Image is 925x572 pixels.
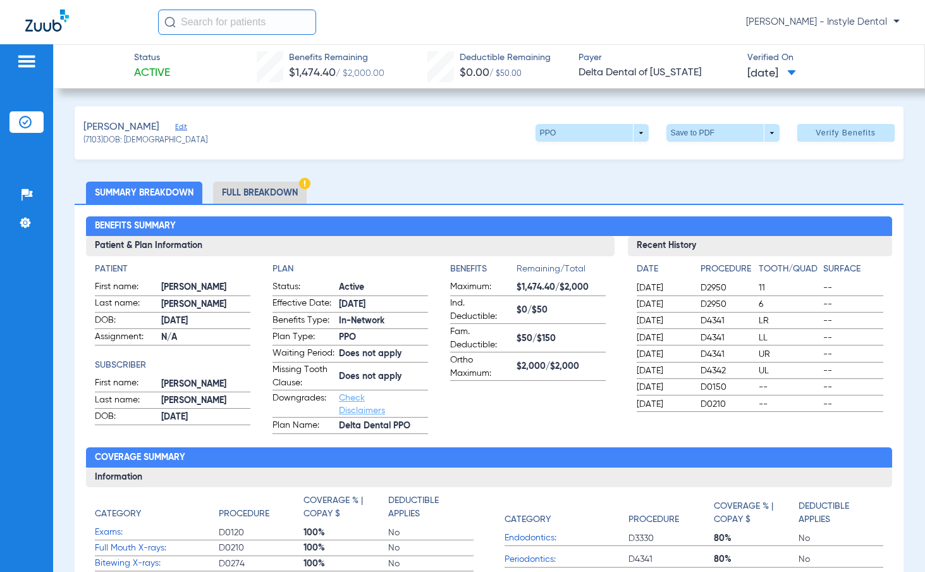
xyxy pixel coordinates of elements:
[273,392,334,417] span: Downgrades:
[799,553,883,566] span: No
[714,532,799,545] span: 80%
[666,124,780,142] button: Save to PDF
[816,128,876,138] span: Verify Benefits
[95,330,157,345] span: Assignment:
[460,51,551,65] span: Deductible Remaining
[95,394,157,409] span: Last name:
[450,297,512,323] span: Ind. Deductible:
[701,263,754,280] app-breakdown-title: Procedure
[16,54,37,69] img: hamburger-icon
[489,70,522,78] span: / $50.00
[289,51,384,65] span: Benefits Remaining
[823,332,883,344] span: --
[637,348,690,361] span: [DATE]
[701,298,754,311] span: D2950
[86,447,892,468] h2: Coverage Summary
[517,263,606,280] span: Remaining/Total
[339,370,428,383] span: Does not apply
[759,381,819,394] span: --
[701,398,754,411] span: D0210
[95,280,157,295] span: First name:
[460,67,489,78] span: $0.00
[637,332,690,344] span: [DATE]
[164,16,176,28] img: Search Icon
[86,468,892,488] h3: Information
[799,532,883,545] span: No
[388,557,473,570] span: No
[759,298,819,311] span: 6
[95,376,157,392] span: First name:
[219,494,303,525] app-breakdown-title: Procedure
[339,314,428,328] span: In-Network
[701,314,754,327] span: D4341
[273,263,428,276] h4: Plan
[517,281,606,294] span: $1,474.40/$2,000
[388,494,473,525] app-breakdown-title: Deductible Applies
[714,553,799,566] span: 80%
[759,263,819,276] h4: Tooth/Quad
[388,494,467,521] h4: Deductible Applies
[637,263,690,280] app-breakdown-title: Date
[759,314,819,327] span: LR
[450,263,517,276] h4: Benefits
[219,557,303,570] span: D0274
[823,298,883,311] span: --
[175,123,187,135] span: Edit
[517,304,606,317] span: $0/$50
[714,494,799,531] app-breakdown-title: Coverage % | Copay $
[273,330,334,345] span: Plan Type:
[303,494,382,521] h4: Coverage % | Copay $
[746,16,900,28] span: [PERSON_NAME] - Instyle Dental
[450,354,512,380] span: Ortho Maximum:
[273,297,334,312] span: Effective Date:
[450,263,517,280] app-breakdown-title: Benefits
[83,120,159,135] span: [PERSON_NAME]
[637,314,690,327] span: [DATE]
[219,526,303,539] span: D0120
[505,513,551,526] h4: Category
[759,282,819,294] span: 11
[579,65,736,81] span: Delta Dental of [US_STATE]
[95,263,250,276] h4: Patient
[95,507,141,521] h4: Category
[339,394,385,415] a: Check Disclaimers
[862,511,925,572] iframe: Chat Widget
[799,494,883,531] app-breakdown-title: Deductible Applies
[450,325,512,352] span: Fam. Deductible:
[95,359,250,372] h4: Subscriber
[25,9,69,32] img: Zuub Logo
[823,263,883,276] h4: Surface
[161,281,250,294] span: [PERSON_NAME]
[83,135,207,147] span: (7103) DOB: [DEMOGRAPHIC_DATA]
[336,69,384,78] span: / $2,000.00
[219,542,303,554] span: D0210
[759,348,819,361] span: UR
[273,280,334,295] span: Status:
[759,364,819,377] span: UL
[505,494,628,531] app-breakdown-title: Category
[505,532,628,545] span: Endodontics:
[303,494,388,525] app-breakdown-title: Coverage % | Copay $
[273,314,334,329] span: Benefits Type:
[701,348,754,361] span: D4341
[823,398,883,411] span: --
[161,331,250,344] span: N/A
[450,280,512,295] span: Maximum:
[95,494,219,525] app-breakdown-title: Category
[628,236,892,256] h3: Recent History
[637,364,690,377] span: [DATE]
[637,263,690,276] h4: Date
[161,394,250,407] span: [PERSON_NAME]
[161,298,250,311] span: [PERSON_NAME]
[95,557,219,570] span: Bitewing X-rays:
[823,263,883,280] app-breakdown-title: Surface
[517,360,606,373] span: $2,000/$2,000
[799,500,877,526] h4: Deductible Applies
[759,332,819,344] span: LL
[536,124,649,142] button: PPO
[517,332,606,345] span: $50/$150
[823,364,883,377] span: --
[823,381,883,394] span: --
[339,420,428,433] span: Delta Dental PPO
[797,124,895,142] button: Verify Benefits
